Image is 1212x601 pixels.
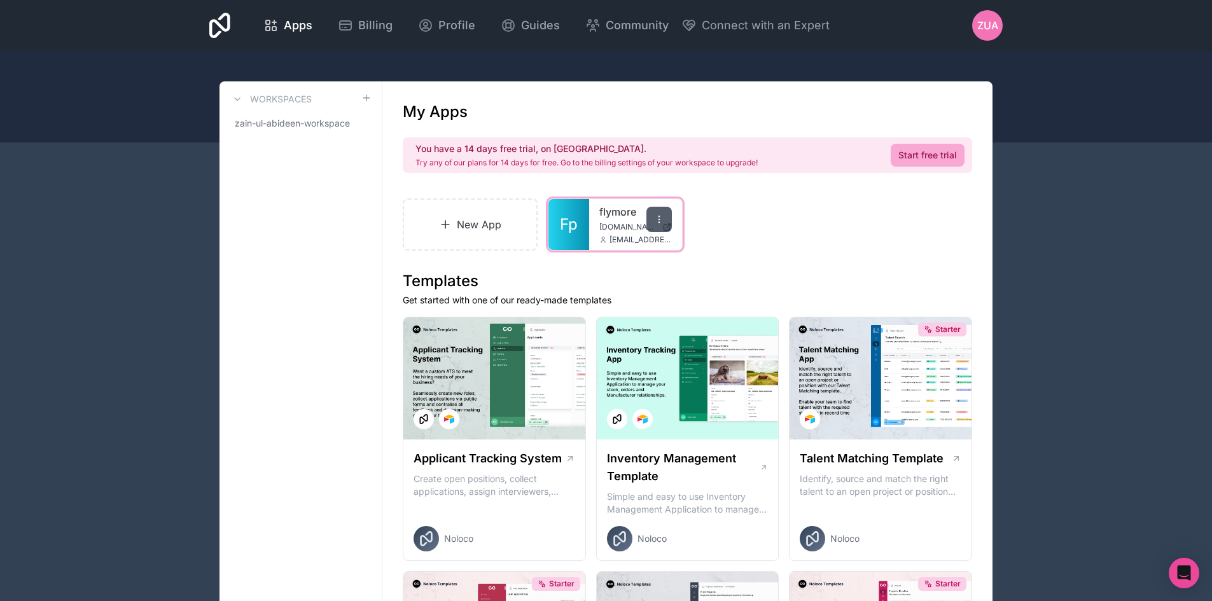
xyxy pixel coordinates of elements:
[977,18,998,33] span: ZUA
[1169,558,1199,588] div: Open Intercom Messenger
[606,17,669,34] span: Community
[891,144,965,167] a: Start free trial
[800,473,961,498] p: Identify, source and match the right talent to an open project or position with our Talent Matchi...
[805,414,815,424] img: Airtable Logo
[599,222,657,232] span: [DOMAIN_NAME]
[235,117,350,130] span: zain-ul-abideen-workspace
[358,17,393,34] span: Billing
[284,17,312,34] span: Apps
[637,414,648,424] img: Airtable Logo
[521,17,560,34] span: Guides
[328,11,403,39] a: Billing
[403,271,972,291] h1: Templates
[935,324,961,335] span: Starter
[438,17,475,34] span: Profile
[491,11,570,39] a: Guides
[830,532,860,545] span: Noloco
[599,222,672,232] a: [DOMAIN_NAME]
[548,199,589,250] a: Fp
[230,92,312,107] a: Workspaces
[415,158,758,168] p: Try any of our plans for 14 days for free. Go to the billing settings of your workspace to upgrade!
[414,473,575,498] p: Create open positions, collect applications, assign interviewers, centralise candidate feedback a...
[575,11,679,39] a: Community
[230,112,372,135] a: zain-ul-abideen-workspace
[403,198,538,251] a: New App
[935,579,961,589] span: Starter
[444,414,454,424] img: Airtable Logo
[599,204,672,219] a: flymore
[408,11,485,39] a: Profile
[403,294,972,307] p: Get started with one of our ready-made templates
[560,214,578,235] span: Fp
[250,93,312,106] h3: Workspaces
[415,142,758,155] h2: You have a 14 days free trial, on [GEOGRAPHIC_DATA].
[609,235,672,245] span: [EMAIL_ADDRESS][DOMAIN_NAME]
[607,450,760,485] h1: Inventory Management Template
[403,102,468,122] h1: My Apps
[800,450,944,467] h1: Talent Matching Template
[414,450,562,467] h1: Applicant Tracking System
[607,490,769,516] p: Simple and easy to use Inventory Management Application to manage your stock, orders and Manufact...
[637,532,667,545] span: Noloco
[444,532,473,545] span: Noloco
[681,17,830,34] button: Connect with an Expert
[549,579,575,589] span: Starter
[253,11,323,39] a: Apps
[702,17,830,34] span: Connect with an Expert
